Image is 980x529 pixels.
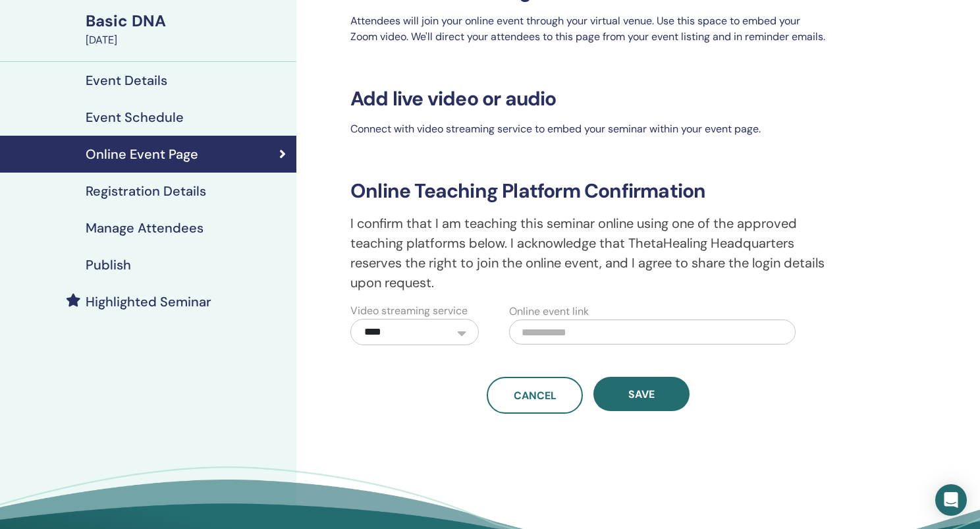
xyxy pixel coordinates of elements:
p: Connect with video streaming service to embed your seminar within your event page. [342,121,834,137]
div: [DATE] [86,32,288,48]
button: Save [593,377,690,411]
div: Open Intercom Messenger [935,484,967,516]
h4: Manage Attendees [86,220,204,236]
h4: Event Details [86,72,167,88]
h3: Add live video or audio [342,87,834,111]
p: I confirm that I am teaching this seminar online using one of the approved teaching platforms bel... [342,213,834,292]
h4: Highlighted Seminar [86,294,211,310]
span: Cancel [514,389,557,403]
h4: Registration Details [86,183,206,199]
a: Basic DNA[DATE] [78,10,296,48]
h4: Online Event Page [86,146,198,162]
h3: Online Teaching Platform Confirmation [342,179,834,203]
a: Cancel [487,377,583,414]
div: Basic DNA [86,10,288,32]
h4: Publish [86,257,131,273]
p: Attendees will join your online event through your virtual venue. Use this space to embed your Zo... [342,13,834,45]
label: Online event link [509,304,589,320]
span: Save [628,387,655,401]
h4: Event Schedule [86,109,184,125]
label: Video streaming service [350,303,468,319]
